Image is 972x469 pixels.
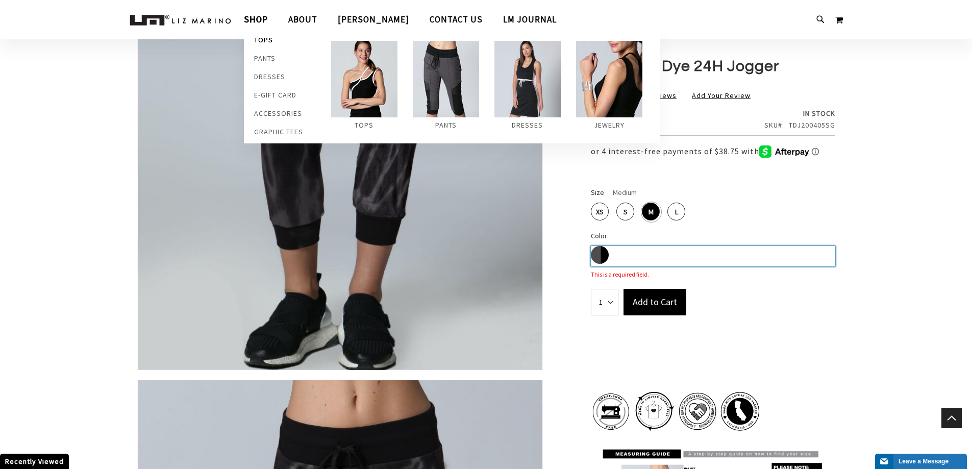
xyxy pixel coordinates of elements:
span: Tops [355,120,373,130]
span: Accessories [254,109,302,120]
div: This is a required field. [591,270,835,279]
div: Small [616,203,634,220]
span: Shop [244,11,268,28]
a: Tops [331,38,397,130]
span: Jewelry [594,120,625,130]
span: Tops [254,35,273,47]
span: Contact Us [430,14,483,25]
a: store logo [129,14,231,26]
span: Size [591,188,604,197]
span: Dresses [512,120,543,130]
span: Medium [604,188,637,197]
img: Pants [413,41,479,117]
span: Color [591,231,607,240]
div: Slate/Black [591,246,609,264]
a: Dresses [494,38,561,130]
button: Back To Top [941,408,962,428]
span: Pants [435,120,457,130]
span: Graphic Tees [254,127,303,139]
a: Add Your Review [692,91,751,100]
span: In stock [803,109,835,118]
span: Add to Cart [633,296,677,308]
span: E-Gift Card [254,90,296,102]
div: Availability [764,108,835,118]
div: Medium [642,203,660,220]
a: Jewelry [576,38,642,130]
strong: SKU [764,120,784,130]
img: Dresses [494,41,561,117]
span: Pants [254,54,276,65]
button: Add to Cart [624,289,686,315]
span: About [288,14,317,25]
a: Pants [413,38,479,130]
span: [PERSON_NAME] [338,14,409,25]
span: Dresses [254,72,285,84]
iframe: Secure payment button frame [624,328,686,354]
img: Tops [331,41,397,117]
div: Large [667,203,685,220]
span: Spiral Tie Dye 24H Jogger [591,58,779,74]
div: TDJ200405SG [789,120,835,130]
div: XS [591,203,609,220]
select: Qty [591,289,618,315]
span: LM Journal [503,14,557,25]
img: Jewelry [576,41,642,117]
